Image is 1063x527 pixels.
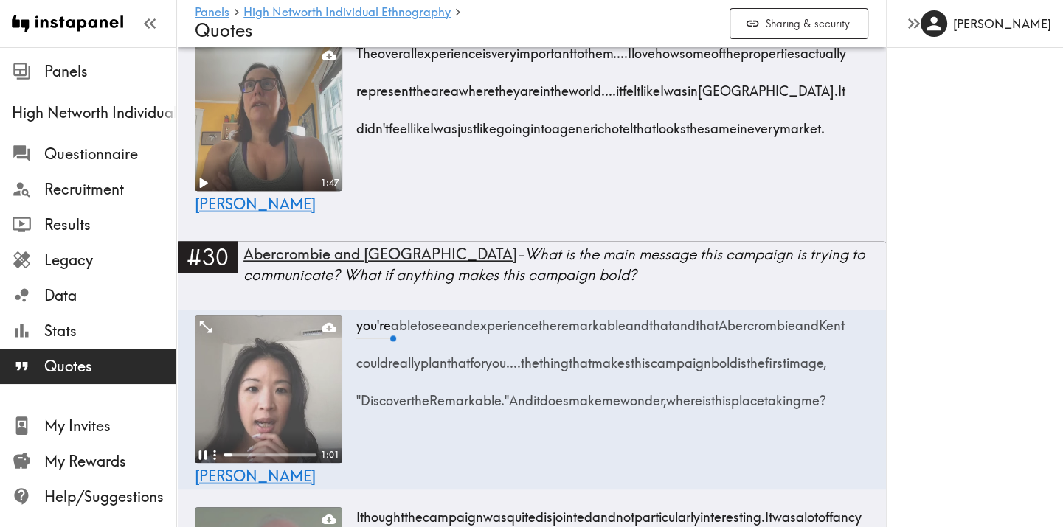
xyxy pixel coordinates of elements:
[449,301,473,338] span: and
[44,451,176,472] span: My Rewards
[12,102,176,123] div: High Networth Individual Ethnography
[666,377,702,414] span: where
[664,67,688,105] span: was
[640,67,660,105] span: like
[738,339,747,377] span: is
[430,105,434,142] span: I
[698,67,838,105] span: [GEOGRAPHIC_DATA].
[195,195,316,213] span: [PERSON_NAME]
[457,105,477,142] span: just
[316,449,342,461] div: 1:01
[711,29,722,66] span: of
[195,467,316,485] span: [PERSON_NAME]
[378,29,417,66] span: overall
[447,339,470,377] span: that
[195,43,342,191] figure: Play1:47
[195,466,316,486] a: [PERSON_NAME]
[195,20,718,41] h4: Quotes
[540,377,569,414] span: does
[616,67,623,105] span: it
[569,377,602,414] span: make
[786,339,826,377] span: image,
[539,339,569,377] span: thing
[420,339,447,377] span: plan
[410,105,430,142] span: like
[356,105,389,142] span: didn't
[686,105,704,142] span: the
[356,29,378,66] span: The
[243,244,886,285] div: - What is the main message this campaign is trying to communicate? What if anything makes this ca...
[573,29,584,66] span: to
[539,301,557,338] span: the
[429,377,509,414] span: Remarkable."
[521,339,539,377] span: the
[491,29,516,66] span: very
[801,377,826,414] span: me?
[552,105,560,142] span: a
[44,144,176,164] span: Questionnaire
[44,61,176,82] span: Panels
[747,339,765,377] span: the
[605,67,616,105] span: ...
[711,339,738,377] span: bold
[633,105,656,142] span: that
[631,29,655,66] span: love
[391,301,418,338] span: able
[741,29,800,66] span: properties
[602,377,620,414] span: me
[765,339,786,377] span: first
[243,6,451,20] a: High Networth Individual Ethnography
[604,105,633,142] span: hotel
[243,245,517,263] span: Abercrombie and [GEOGRAPHIC_DATA]
[316,177,342,189] div: 1:47
[44,179,176,200] span: Recruitment
[628,29,631,66] span: I
[389,105,410,142] span: feel
[660,67,664,105] span: I
[530,105,552,142] span: into
[672,301,696,338] span: and
[655,29,679,66] span: how
[418,301,429,338] span: to
[747,105,780,142] span: every
[509,377,533,414] span: And
[195,447,211,463] button: Pause
[473,301,539,338] span: experience
[44,321,176,341] span: Stats
[656,105,686,142] span: looks
[520,67,540,105] span: are
[177,241,886,298] a: #30Abercrombie and [GEOGRAPHIC_DATA]-What is the main message this campaign is trying to communic...
[780,105,825,142] span: market.
[569,339,592,377] span: that
[44,214,176,235] span: Results
[477,105,496,142] span: like
[592,339,631,377] span: makes
[626,301,649,338] span: and
[417,29,482,66] span: experience
[557,301,626,338] span: remarkable
[800,29,846,66] span: actually
[195,6,229,20] a: Panels
[459,67,495,105] span: where
[617,29,628,66] span: ...
[356,339,388,377] span: could
[679,29,711,66] span: some
[470,339,485,377] span: for
[510,339,521,377] span: ...
[704,105,737,142] span: same
[737,105,747,142] span: in
[44,285,176,306] span: Data
[429,301,449,338] span: see
[44,250,176,271] span: Legacy
[651,339,711,377] span: campaign
[623,67,640,105] span: felt
[730,8,868,40] button: Sharing & security
[722,29,741,66] span: the
[516,29,573,66] span: important
[688,67,698,105] span: in
[434,105,457,142] span: was
[177,241,238,272] div: #30
[711,377,731,414] span: this
[356,377,411,414] span: "Discover
[764,377,801,414] span: taking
